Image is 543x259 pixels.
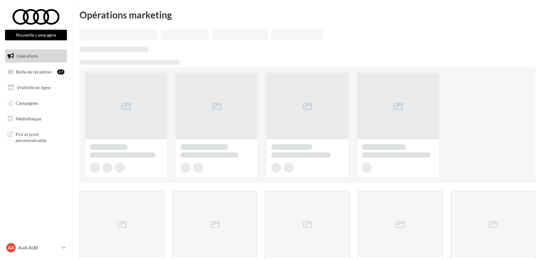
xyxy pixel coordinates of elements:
span: AA [8,245,14,251]
span: Campagnes [16,100,38,106]
div: Opérations marketing [79,10,535,19]
p: Audi ALBI [18,245,60,251]
span: Médiathèque [16,116,41,121]
span: Visibilité en ligne [17,85,50,90]
div: 27 [57,69,64,74]
a: AA Audi ALBI [5,242,67,254]
span: PLV et print personnalisable [16,130,64,144]
a: PLV et print personnalisable [4,128,68,146]
span: Boîte de réception [16,69,52,74]
a: Boîte de réception27 [4,65,68,79]
a: Opérations [4,49,68,63]
button: Nouvelle campagne [5,30,67,40]
span: Opérations [16,53,38,58]
a: Médiathèque [4,112,68,125]
a: Campagnes [4,97,68,110]
a: Visibilité en ligne [4,81,68,94]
